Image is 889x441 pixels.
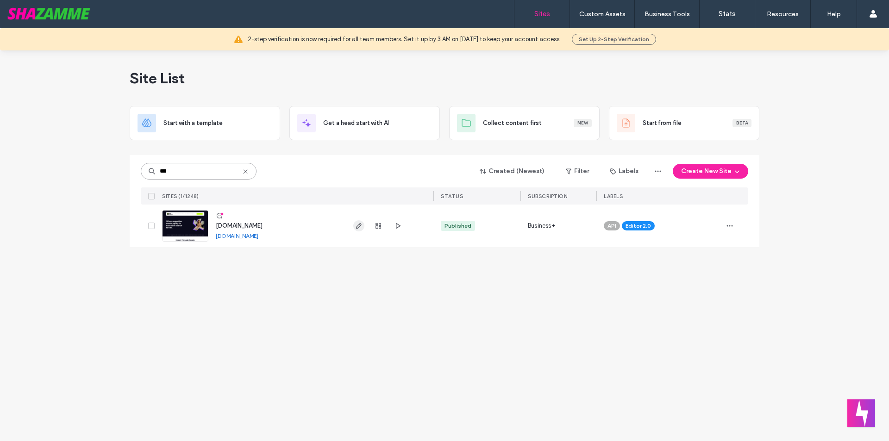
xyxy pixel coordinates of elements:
[673,164,748,179] button: Create New Site
[323,118,389,128] span: Get a head start with AI
[534,10,550,18] label: Sites
[609,106,759,140] div: Start from fileBeta
[130,69,185,87] span: Site List
[557,164,598,179] button: Filter
[130,106,280,140] div: Start with a template
[216,232,258,239] a: [DOMAIN_NAME]
[449,106,600,140] div: Collect content firstNew
[441,193,463,199] span: STATUS
[602,164,647,179] button: Labels
[847,399,875,427] button: Welcome message
[827,10,841,18] label: Help
[719,10,736,18] label: Stats
[579,10,626,18] label: Custom Assets
[645,10,690,18] label: Business Tools
[444,222,471,230] div: Published
[604,193,623,199] span: LABELS
[162,193,199,199] span: SITES (1/1248)
[574,119,592,127] div: New
[732,119,751,127] div: Beta
[483,118,542,128] span: Collect content first
[216,222,263,229] a: [DOMAIN_NAME]
[528,193,567,199] span: SUBSCRIPTION
[643,118,682,128] span: Start from file
[528,221,555,230] span: Business+
[248,35,561,44] span: 2-step verification is now required for all team members. Set it up by 3 AM on [DATE] to keep you...
[289,106,440,140] div: Get a head start with AI
[607,222,616,230] span: API
[21,6,40,15] span: Help
[572,34,656,45] button: Set Up 2-Step Verification
[626,222,651,230] span: Editor 2.0
[472,164,553,179] button: Created (Newest)
[163,118,223,128] span: Start with a template
[767,10,799,18] label: Resources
